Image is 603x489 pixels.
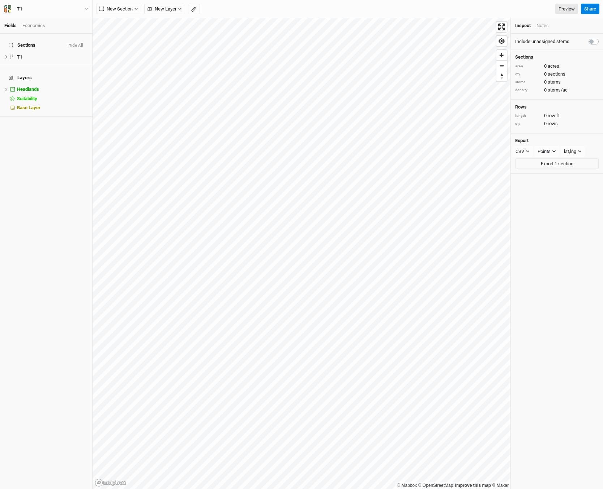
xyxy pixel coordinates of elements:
[515,63,599,69] div: 0
[548,79,561,85] span: stems
[17,86,88,92] div: Headlands
[4,23,17,28] a: Fields
[515,121,540,127] div: qty
[188,4,200,14] button: Shortcut: M
[561,146,585,157] button: lat,lng
[581,4,599,14] button: Share
[515,113,540,119] div: length
[515,112,599,119] div: 0
[548,87,568,93] span: stems/ac
[96,4,141,14] button: New Section
[17,54,88,60] div: T1
[555,4,578,14] a: Preview
[496,71,507,81] button: Reset bearing to north
[548,112,560,119] span: row ft
[515,104,599,110] h4: Rows
[95,479,127,487] a: Mapbox logo
[496,22,507,32] button: Enter fullscreen
[512,146,533,157] button: CSV
[515,79,599,85] div: 0
[515,64,540,69] div: area
[17,54,22,60] span: T1
[515,72,540,77] div: qty
[515,38,569,45] label: Include unassigned stems
[534,146,559,157] button: Points
[515,80,540,85] div: stems
[548,120,558,127] span: rows
[515,54,599,60] h4: Sections
[17,96,88,102] div: Suitability
[515,120,599,127] div: 0
[548,71,565,77] span: sections
[538,148,551,155] div: Points
[17,96,37,101] span: Suitability
[17,5,22,13] div: T1
[397,483,417,488] a: Mapbox
[564,148,576,155] div: lat,lng
[516,148,524,155] div: CSV
[515,138,599,144] h4: Export
[68,43,84,48] button: Hide All
[515,22,531,29] div: Inspect
[496,36,507,46] button: Find my location
[17,86,39,92] span: Headlands
[515,88,540,93] div: density
[496,61,507,71] span: Zoom out
[22,22,45,29] div: Economics
[455,483,491,488] a: Improve this map
[9,42,35,48] span: Sections
[548,63,559,69] span: acres
[515,158,599,169] button: Export 1 section
[99,5,133,13] span: New Section
[17,105,40,110] span: Base Layer
[144,4,185,14] button: New Layer
[496,60,507,71] button: Zoom out
[418,483,453,488] a: OpenStreetMap
[515,87,599,93] div: 0
[492,483,509,488] a: Maxar
[4,71,88,85] h4: Layers
[17,105,88,111] div: Base Layer
[93,18,510,489] canvas: Map
[4,5,89,13] button: T1
[147,5,176,13] span: New Layer
[515,71,599,77] div: 0
[536,22,549,29] div: Notes
[496,50,507,60] button: Zoom in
